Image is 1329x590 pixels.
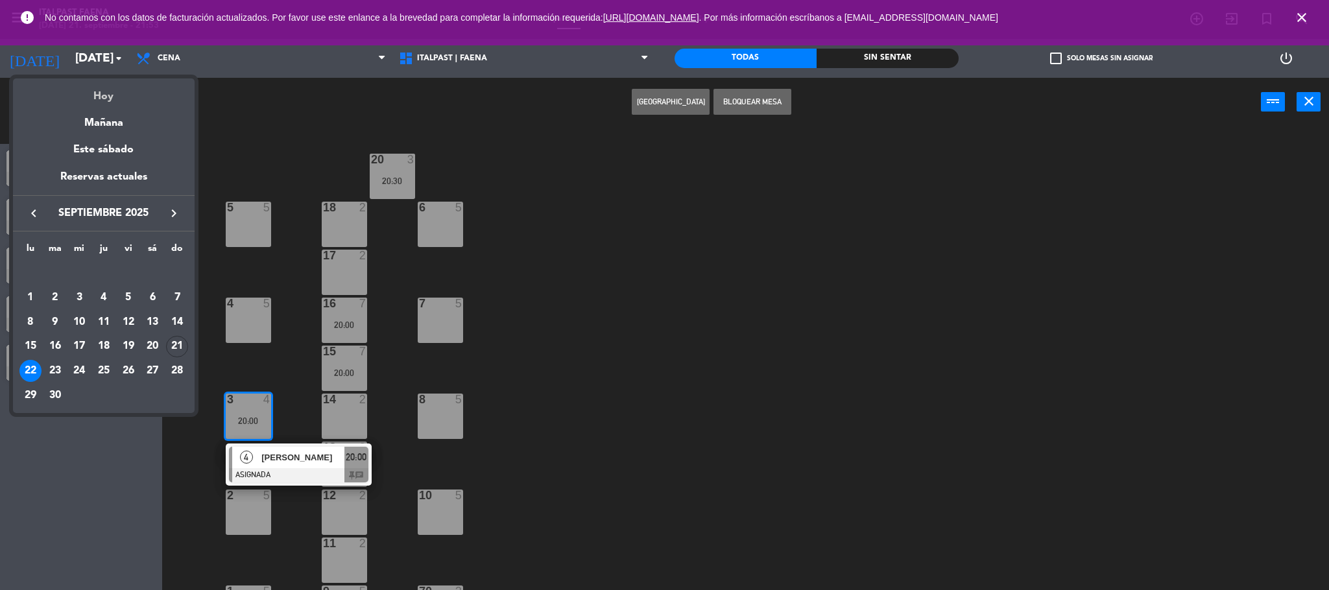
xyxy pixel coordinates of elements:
div: 27 [141,360,163,382]
div: 16 [44,336,66,358]
td: 29 de septiembre de 2025 [18,383,43,408]
div: Mañana [13,105,195,132]
td: 11 de septiembre de 2025 [91,310,116,335]
div: 15 [19,336,42,358]
div: 19 [117,336,139,358]
td: 22 de septiembre de 2025 [18,359,43,383]
td: 25 de septiembre de 2025 [91,359,116,383]
div: 2 [44,287,66,309]
td: 19 de septiembre de 2025 [116,335,141,359]
td: 13 de septiembre de 2025 [141,310,165,335]
td: 28 de septiembre de 2025 [165,359,189,383]
th: lunes [18,241,43,261]
span: septiembre 2025 [45,205,162,222]
div: 9 [44,311,66,333]
div: 8 [19,311,42,333]
td: 7 de septiembre de 2025 [165,285,189,310]
td: 24 de septiembre de 2025 [67,359,91,383]
td: SEP. [18,261,189,286]
div: 11 [93,311,115,333]
div: 10 [68,311,90,333]
td: 18 de septiembre de 2025 [91,335,116,359]
div: Hoy [13,78,195,105]
td: 3 de septiembre de 2025 [67,285,91,310]
div: 24 [68,360,90,382]
th: miércoles [67,241,91,261]
div: 14 [166,311,188,333]
div: 29 [19,384,42,407]
div: 3 [68,287,90,309]
td: 4 de septiembre de 2025 [91,285,116,310]
div: 23 [44,360,66,382]
td: 27 de septiembre de 2025 [141,359,165,383]
td: 23 de septiembre de 2025 [43,359,67,383]
td: 1 de septiembre de 2025 [18,285,43,310]
div: Este sábado [13,132,195,168]
td: 16 de septiembre de 2025 [43,335,67,359]
td: 10 de septiembre de 2025 [67,310,91,335]
i: keyboard_arrow_left [26,206,42,221]
div: 30 [44,384,66,407]
th: domingo [165,241,189,261]
td: 17 de septiembre de 2025 [67,335,91,359]
div: 28 [166,360,188,382]
td: 12 de septiembre de 2025 [116,310,141,335]
td: 20 de septiembre de 2025 [141,335,165,359]
div: 5 [117,287,139,309]
div: 6 [141,287,163,309]
button: keyboard_arrow_left [22,205,45,222]
td: 5 de septiembre de 2025 [116,285,141,310]
div: 20 [141,336,163,358]
div: 4 [93,287,115,309]
div: 7 [166,287,188,309]
button: keyboard_arrow_right [162,205,186,222]
td: 9 de septiembre de 2025 [43,310,67,335]
i: keyboard_arrow_right [166,206,182,221]
th: viernes [116,241,141,261]
div: 18 [93,336,115,358]
td: 15 de septiembre de 2025 [18,335,43,359]
th: martes [43,241,67,261]
div: 13 [141,311,163,333]
div: 1 [19,287,42,309]
div: 17 [68,336,90,358]
div: 22 [19,360,42,382]
div: 25 [93,360,115,382]
td: 26 de septiembre de 2025 [116,359,141,383]
div: Reservas actuales [13,169,195,195]
td: 6 de septiembre de 2025 [141,285,165,310]
th: sábado [141,241,165,261]
td: 21 de septiembre de 2025 [165,335,189,359]
td: 14 de septiembre de 2025 [165,310,189,335]
th: jueves [91,241,116,261]
div: 12 [117,311,139,333]
td: 8 de septiembre de 2025 [18,310,43,335]
div: 26 [117,360,139,382]
td: 2 de septiembre de 2025 [43,285,67,310]
td: 30 de septiembre de 2025 [43,383,67,408]
div: 21 [166,336,188,358]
